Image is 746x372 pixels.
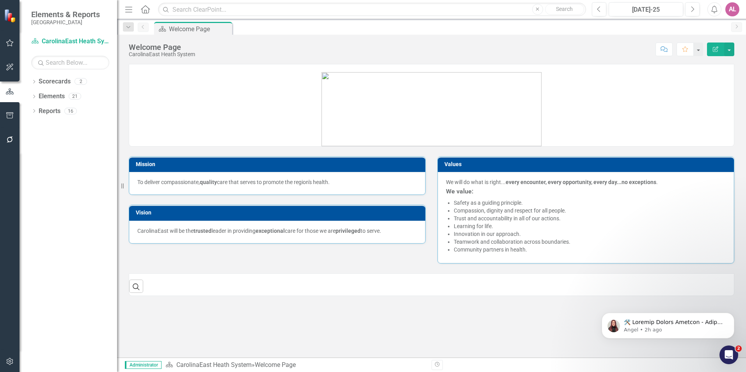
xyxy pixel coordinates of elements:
img: ClearPoint Strategy [4,9,18,23]
div: 21 [69,93,81,100]
h3: We value: [446,188,726,195]
strong: exceptional [256,228,285,234]
iframe: Intercom notifications message [590,296,746,351]
p: CarolinaEast will be the leader in providing care for those we are to serve. [137,227,417,235]
div: 2 [75,78,87,85]
li: Compassion, dignity and respect for all people. [454,207,726,214]
a: Scorecards [39,77,71,86]
small: [GEOGRAPHIC_DATA] [31,19,100,25]
span: Elements & Reports [31,10,100,19]
li: Community partners in health. [454,246,726,253]
div: » [165,361,426,370]
div: [DATE]-25 [611,5,680,14]
div: 16 [64,108,77,114]
li: Innovation in our approach. [454,230,726,238]
li: Trust and accountability in all of our actions. [454,214,726,222]
strong: privileged [336,228,361,234]
button: Search [545,4,584,15]
iframe: Intercom live chat [719,345,738,364]
input: Search Below... [31,56,109,69]
li: Teamwork and collaboration across boundaries. [454,238,726,246]
a: Elements [39,92,65,101]
li: Safety as a guiding principle. [454,199,726,207]
strong: every encounter, every opportunity, every day...no exceptions [506,179,656,185]
h3: Values [444,161,730,167]
button: [DATE]-25 [609,2,683,16]
a: CarolinaEast Heath System [176,361,252,368]
a: Reports [39,107,60,116]
h3: Vision [136,210,421,216]
p: To deliver compassionate, care that serves to promote the region's health. [137,178,417,186]
img: mceclip1.png [321,72,542,146]
span: Search [556,6,573,12]
li: Learning for life. [454,222,726,230]
span: Administrator [125,361,162,369]
div: Welcome Page [255,361,296,368]
div: Welcome Page [169,24,230,34]
button: AL [725,2,739,16]
strong: quality [200,179,217,185]
a: CarolinaEast Heath System [31,37,109,46]
strong: trusted [194,228,211,234]
h3: Mission [136,161,421,167]
div: Welcome Page [129,43,195,51]
p: We will do what is right... . [446,178,726,186]
span: 2 [735,345,742,352]
div: CarolinaEast Heath System [129,51,195,57]
input: Search ClearPoint... [158,3,586,16]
